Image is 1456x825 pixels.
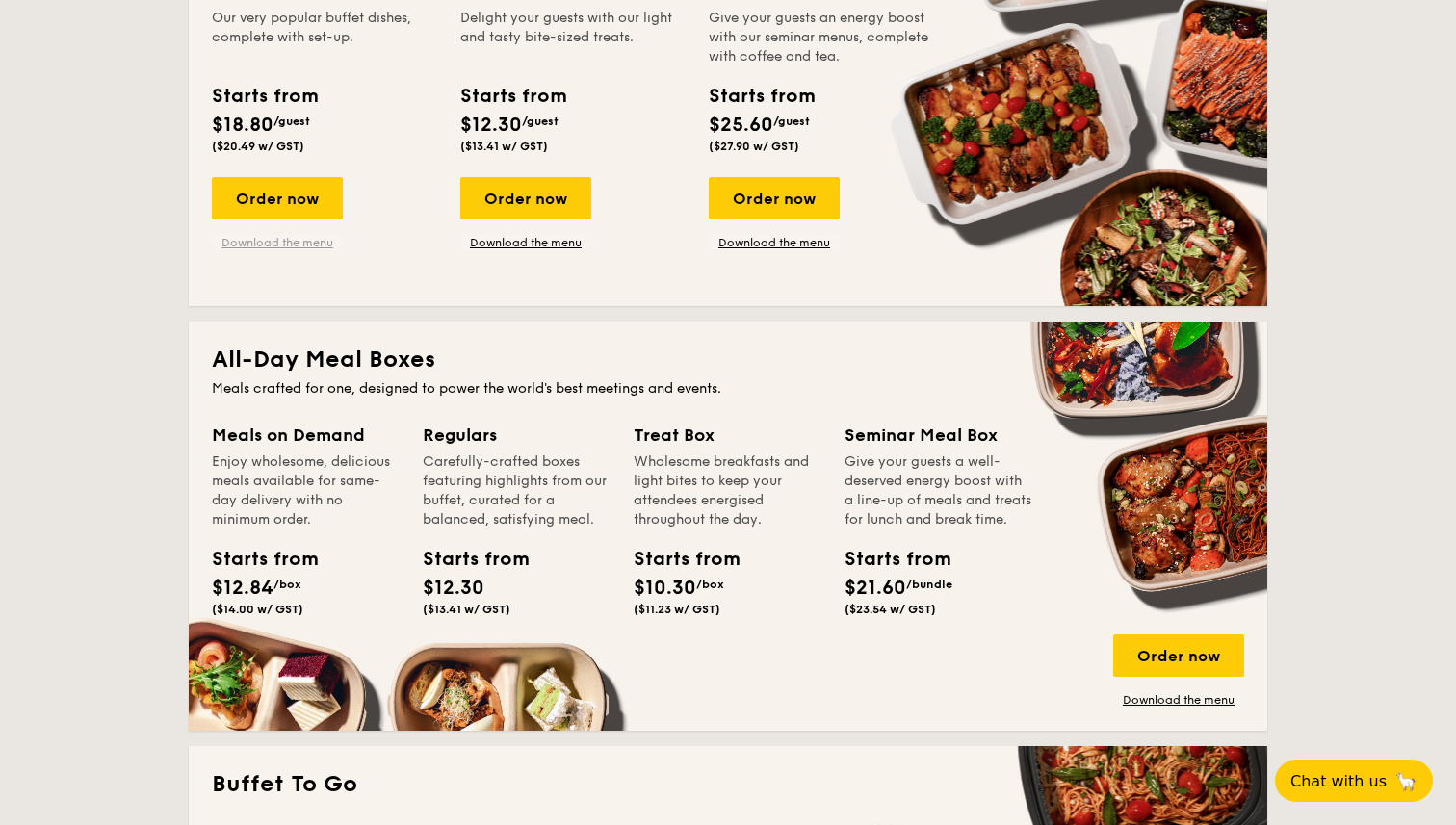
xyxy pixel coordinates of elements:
div: Enjoy wholesome, delicious meals available for same-day delivery with no minimum order. [212,452,400,529]
span: /box [696,578,724,591]
div: Seminar Meal Box [845,422,1032,449]
span: /guest [522,115,559,128]
span: $10.30 [634,577,696,600]
span: ($23.54 w/ GST) [845,603,936,616]
a: Download the menu [460,235,591,250]
div: Our very popular buffet dishes, complete with set-up. [212,9,437,66]
div: Treat Box [634,422,821,449]
span: Chat with us [1290,772,1387,790]
span: ($27.90 w/ GST) [709,140,799,153]
span: $18.80 [212,114,273,137]
div: Starts from [423,545,509,574]
span: /box [273,578,301,591]
span: ($20.49 w/ GST) [212,140,304,153]
span: ($11.23 w/ GST) [634,603,720,616]
div: Order now [709,177,840,219]
div: Give your guests a well-deserved energy boost with a line-up of meals and treats for lunch and br... [845,452,1032,529]
span: ($13.41 w/ GST) [460,140,548,153]
div: Starts from [845,545,931,574]
div: Starts from [212,82,317,111]
span: ($13.41 w/ GST) [423,603,510,616]
h2: Buffet To Go [212,769,1244,800]
a: Download the menu [1113,692,1244,708]
a: Download the menu [212,235,343,250]
span: $25.60 [709,114,773,137]
div: Carefully-crafted boxes featuring highlights from our buffet, curated for a balanced, satisfying ... [423,452,611,529]
div: Meals on Demand [212,422,400,449]
div: Starts from [212,545,299,574]
h2: All-Day Meal Boxes [212,345,1244,375]
span: /bundle [906,578,952,591]
span: 🦙 [1394,770,1417,792]
div: Starts from [634,545,720,574]
div: Order now [212,177,343,219]
div: Starts from [709,82,814,111]
div: Wholesome breakfasts and light bites to keep your attendees energised throughout the day. [634,452,821,529]
div: Order now [1113,634,1244,677]
button: Chat with us🦙 [1275,760,1433,802]
span: $12.30 [423,577,484,600]
div: Starts from [460,82,565,111]
span: $12.84 [212,577,273,600]
span: $12.30 [460,114,522,137]
div: Meals crafted for one, designed to power the world's best meetings and events. [212,379,1244,399]
span: /guest [273,115,310,128]
div: Order now [460,177,591,219]
div: Give your guests an energy boost with our seminar menus, complete with coffee and tea. [709,9,934,66]
span: ($14.00 w/ GST) [212,603,303,616]
a: Download the menu [709,235,840,250]
span: /guest [773,115,810,128]
span: $21.60 [845,577,906,600]
div: Regulars [423,422,611,449]
div: Delight your guests with our light and tasty bite-sized treats. [460,9,686,66]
